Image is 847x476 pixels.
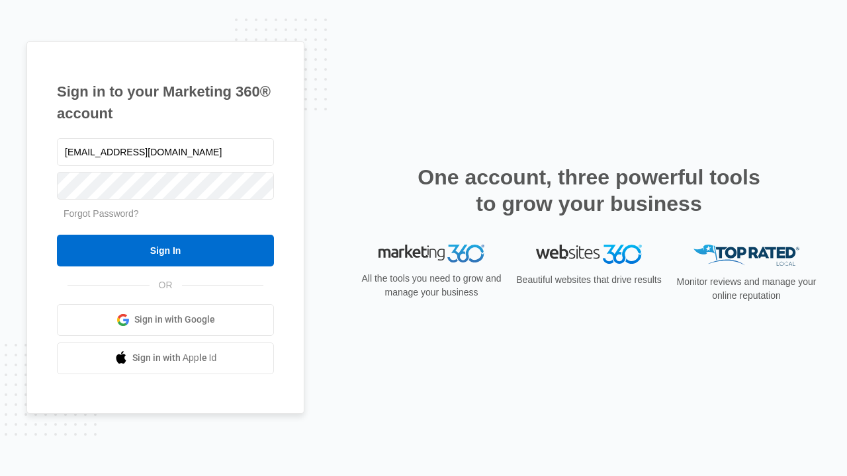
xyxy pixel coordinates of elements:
[515,273,663,287] p: Beautiful websites that drive results
[134,313,215,327] span: Sign in with Google
[672,275,821,303] p: Monitor reviews and manage your online reputation
[414,164,764,217] h2: One account, three powerful tools to grow your business
[57,304,274,336] a: Sign in with Google
[57,138,274,166] input: Email
[357,272,506,299] p: All the tools you need to grow and manage your business
[693,245,799,266] img: Top Rated Local
[64,208,139,219] a: Forgot Password?
[57,342,274,374] a: Sign in with Apple Id
[57,81,274,124] h1: Sign in to your Marketing 360® account
[57,235,274,266] input: Sign In
[536,245,642,264] img: Websites 360
[379,245,484,263] img: Marketing 360
[132,351,217,365] span: Sign in with Apple Id
[150,278,182,292] span: OR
